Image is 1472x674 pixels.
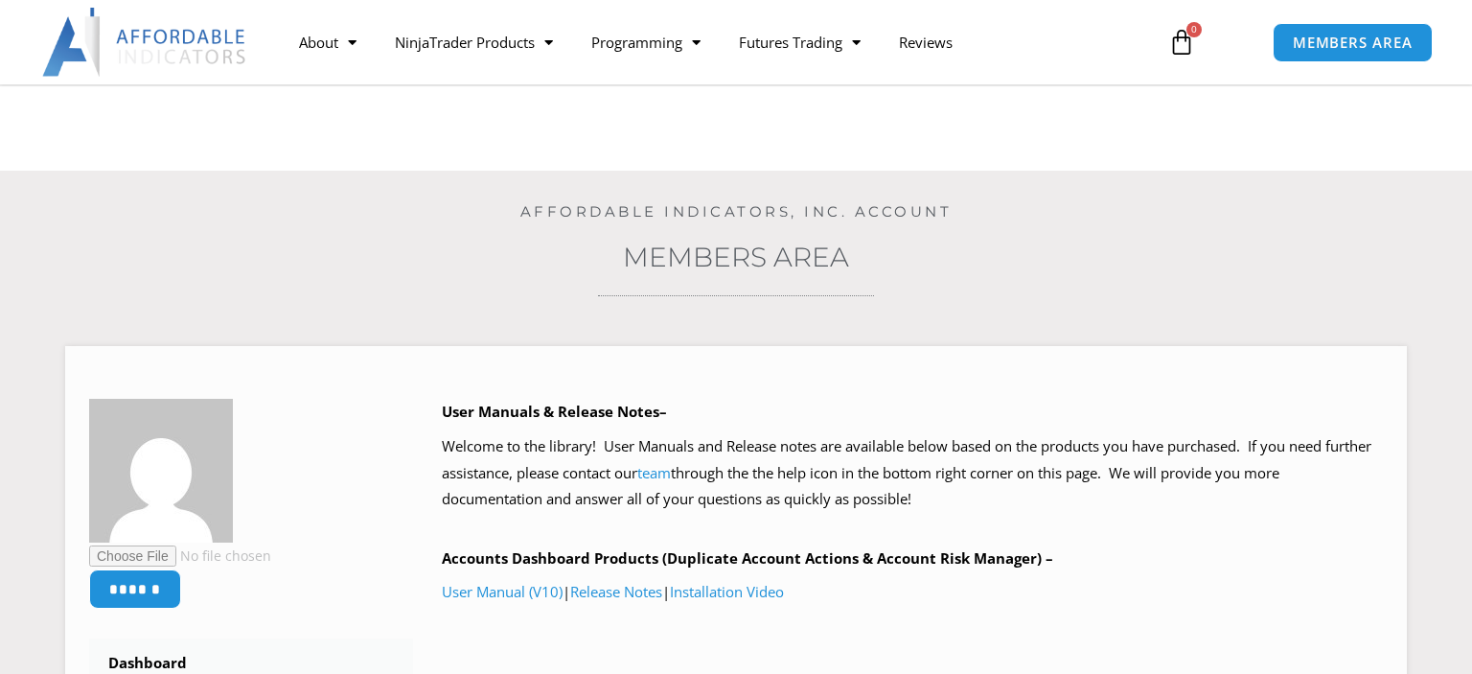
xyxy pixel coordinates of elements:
a: Programming [572,20,720,64]
span: MEMBERS AREA [1293,35,1413,50]
a: team [637,463,671,482]
a: MEMBERS AREA [1273,23,1433,62]
a: 0 [1139,14,1224,70]
p: | | [442,579,1384,606]
a: Affordable Indicators, Inc. Account [520,202,953,221]
nav: Menu [280,20,1149,64]
p: Welcome to the library! User Manuals and Release notes are available below based on the products ... [442,433,1384,514]
a: User Manual (V10) [442,582,563,601]
b: Accounts Dashboard Products (Duplicate Account Actions & Account Risk Manager) – [442,548,1053,568]
a: Release Notes [570,582,662,601]
a: About [280,20,376,64]
a: NinjaTrader Products [376,20,572,64]
a: Members Area [623,241,849,273]
img: LogoAI | Affordable Indicators – NinjaTrader [42,8,248,77]
a: Reviews [880,20,972,64]
a: Installation Video [670,582,784,601]
span: 0 [1186,22,1202,37]
img: 2771a77d4691f59bc5c1e22c083d93da02f243126cb7dab42ce6a7ec08b9cd1c [89,399,233,543]
b: User Manuals & Release Notes– [442,402,667,421]
a: Futures Trading [720,20,880,64]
